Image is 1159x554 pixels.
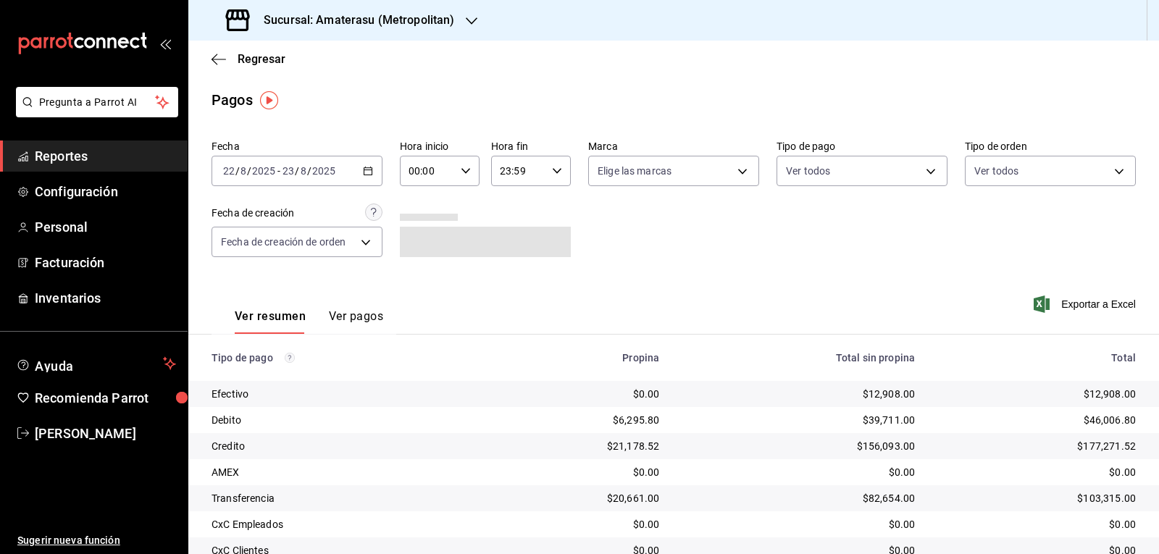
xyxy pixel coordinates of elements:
[311,165,336,177] input: ----
[682,491,915,505] div: $82,654.00
[252,12,454,29] h3: Sucursal: Amaterasu (Metropolitan)
[494,413,660,427] div: $6,295.80
[35,146,176,166] span: Reportes
[682,387,915,401] div: $12,908.00
[974,164,1018,178] span: Ver todos
[494,439,660,453] div: $21,178.52
[682,465,915,479] div: $0.00
[786,164,830,178] span: Ver todos
[494,465,660,479] div: $0.00
[251,165,276,177] input: ----
[938,439,1136,453] div: $177,271.52
[247,165,251,177] span: /
[400,141,480,151] label: Hora inicio
[212,413,471,427] div: Debito
[260,91,278,109] img: Tooltip marker
[329,309,383,334] button: Ver pagos
[35,217,176,237] span: Personal
[238,52,285,66] span: Regresar
[938,491,1136,505] div: $103,315.00
[235,309,306,334] button: Ver resumen
[682,352,915,364] div: Total sin propina
[212,206,294,221] div: Fecha de creación
[938,387,1136,401] div: $12,908.00
[35,355,157,372] span: Ayuda
[295,165,299,177] span: /
[39,95,156,110] span: Pregunta a Parrot AI
[1037,295,1136,313] button: Exportar a Excel
[212,141,382,151] label: Fecha
[965,141,1136,151] label: Tipo de orden
[212,352,471,364] div: Tipo de pago
[300,165,307,177] input: --
[212,52,285,66] button: Regresar
[682,413,915,427] div: $39,711.00
[212,517,471,532] div: CxC Empleados
[35,424,176,443] span: [PERSON_NAME]
[588,141,759,151] label: Marca
[494,517,660,532] div: $0.00
[938,465,1136,479] div: $0.00
[938,352,1136,364] div: Total
[35,288,176,308] span: Inventarios
[16,87,178,117] button: Pregunta a Parrot AI
[938,413,1136,427] div: $46,006.80
[240,165,247,177] input: --
[682,439,915,453] div: $156,093.00
[159,38,171,49] button: open_drawer_menu
[282,165,295,177] input: --
[212,491,471,505] div: Transferencia
[938,517,1136,532] div: $0.00
[35,253,176,272] span: Facturación
[598,164,671,178] span: Elige las marcas
[494,387,660,401] div: $0.00
[212,387,471,401] div: Efectivo
[277,165,280,177] span: -
[212,439,471,453] div: Credito
[212,89,253,111] div: Pagos
[491,141,571,151] label: Hora fin
[777,141,947,151] label: Tipo de pago
[10,105,178,120] a: Pregunta a Parrot AI
[307,165,311,177] span: /
[35,388,176,408] span: Recomienda Parrot
[494,352,660,364] div: Propina
[35,182,176,201] span: Configuración
[222,165,235,177] input: --
[682,517,915,532] div: $0.00
[221,235,346,249] span: Fecha de creación de orden
[235,165,240,177] span: /
[494,491,660,505] div: $20,661.00
[17,533,176,548] span: Sugerir nueva función
[235,309,383,334] div: navigation tabs
[285,353,295,363] svg: Los pagos realizados con Pay y otras terminales son montos brutos.
[212,465,471,479] div: AMEX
